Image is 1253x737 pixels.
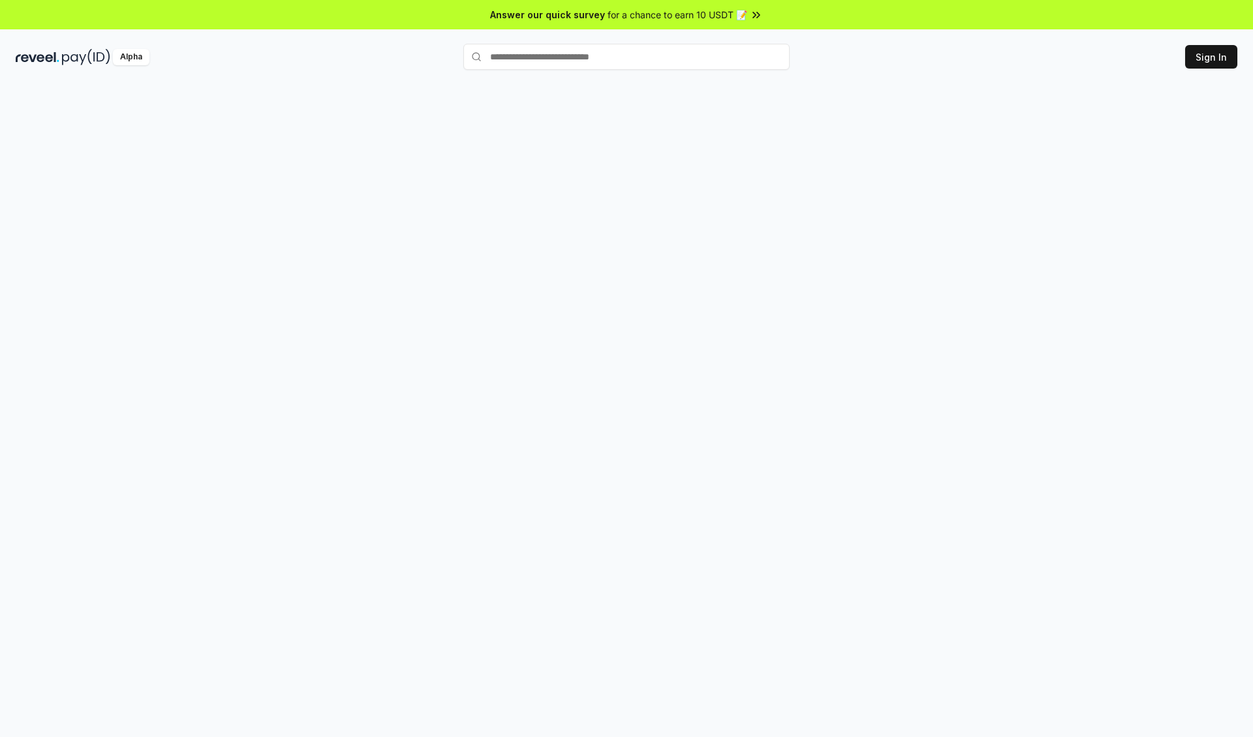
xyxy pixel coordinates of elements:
img: pay_id [62,49,110,65]
img: reveel_dark [16,49,59,65]
button: Sign In [1185,45,1237,69]
div: Alpha [113,49,149,65]
span: Answer our quick survey [490,8,605,22]
span: for a chance to earn 10 USDT 📝 [608,8,747,22]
